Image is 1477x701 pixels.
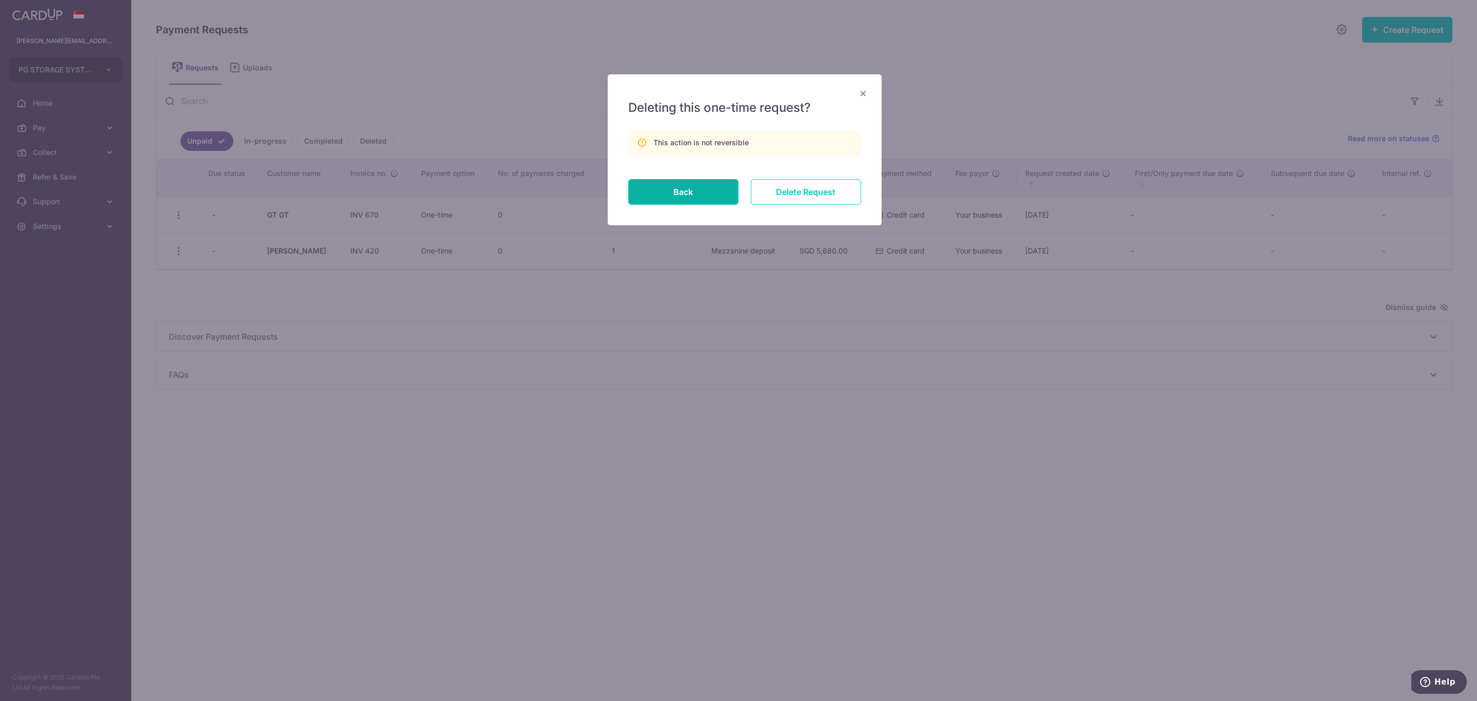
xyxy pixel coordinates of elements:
[1411,670,1467,696] iframe: Opens a widget where you can find more information
[628,179,738,205] button: Back
[859,85,867,100] span: ×
[628,100,861,115] h5: Deleting this one-time request?
[23,7,44,16] span: Help
[857,87,869,99] button: Close
[653,138,749,148] div: This action is not reversible
[751,179,861,205] input: Delete Request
